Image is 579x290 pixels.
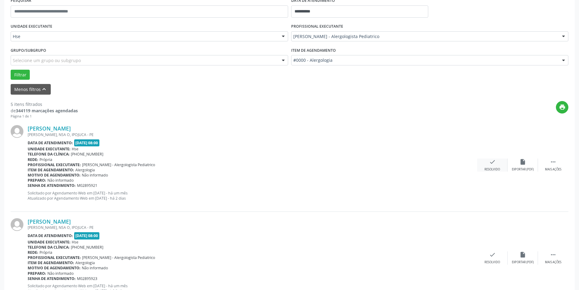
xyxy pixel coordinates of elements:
[28,183,76,188] b: Senha de atendimento:
[13,33,276,40] span: Hse
[11,84,51,95] button: Menos filtroskeyboard_arrow_up
[28,157,38,162] b: Rede:
[28,152,70,157] b: Telefone da clínica:
[484,167,500,172] div: Resolvido
[16,108,78,114] strong: 344119 marcações agendadas
[550,251,557,258] i: 
[519,251,526,258] i: insert_drive_file
[75,260,95,265] span: Alergologia
[28,276,76,281] b: Senha de atendimento:
[28,260,74,265] b: Item de agendamento:
[28,271,46,276] b: Preparo:
[28,167,74,173] b: Item de agendamento:
[545,167,561,172] div: Mais ações
[291,22,343,31] label: PROFISSIONAL EXECUTANTE
[72,146,78,152] span: Hse
[28,132,477,137] div: [PERSON_NAME], NSA O, IPOJUCA - PE
[72,239,78,245] span: Hse
[512,260,534,264] div: Exportar (PDF)
[489,159,496,165] i: check
[74,232,100,239] span: [DATE] 08:00
[82,173,108,178] span: Não informado
[28,225,477,230] div: [PERSON_NAME], NSA O, IPOJUCA - PE
[11,22,52,31] label: UNIDADE EXECUTANTE
[77,276,97,281] span: M02895923
[28,233,73,238] b: Data de atendimento:
[519,159,526,165] i: insert_drive_file
[291,46,336,55] label: Item de agendamento
[545,260,561,264] div: Mais ações
[489,251,496,258] i: check
[293,57,556,63] span: #0000 - Alergologia
[28,178,46,183] b: Preparo:
[11,107,78,114] div: de
[41,86,47,93] i: keyboard_arrow_up
[28,250,38,255] b: Rede:
[512,167,534,172] div: Exportar (PDF)
[28,190,477,201] p: Solicitado por Agendamento Web em [DATE] - há um mês Atualizado por Agendamento Web em [DATE] - h...
[11,125,23,138] img: img
[11,101,78,107] div: 5 itens filtrados
[28,162,81,167] b: Profissional executante:
[74,139,100,146] span: [DATE] 08:00
[28,140,73,145] b: Data de atendimento:
[550,159,557,165] i: 
[13,57,81,64] span: Selecione um grupo ou subgrupo
[75,167,95,173] span: Alergologia
[71,152,103,157] span: [PHONE_NUMBER]
[559,104,566,110] i: print
[11,114,78,119] div: Página 1 de 1
[293,33,556,40] span: [PERSON_NAME] - Alergologista Pediatrico
[28,218,71,225] a: [PERSON_NAME]
[28,245,70,250] b: Telefone da clínica:
[28,146,71,152] b: Unidade executante:
[82,255,155,260] span: [PERSON_NAME] - Alergologista Pediatrico
[556,101,568,114] button: print
[28,125,71,132] a: [PERSON_NAME]
[484,260,500,264] div: Resolvido
[11,46,46,55] label: Grupo/Subgrupo
[28,255,81,260] b: Profissional executante:
[82,162,155,167] span: [PERSON_NAME] - Alergologista Pediatrico
[28,265,81,271] b: Motivo de agendamento:
[11,70,30,80] button: Filtrar
[82,265,108,271] span: Não informado
[11,218,23,231] img: img
[47,178,74,183] span: Não informado
[28,239,71,245] b: Unidade executante:
[40,250,52,255] span: Própria
[47,271,74,276] span: Não informado
[77,183,97,188] span: M02895921
[71,245,103,250] span: [PHONE_NUMBER]
[28,173,81,178] b: Motivo de agendamento:
[40,157,52,162] span: Própria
